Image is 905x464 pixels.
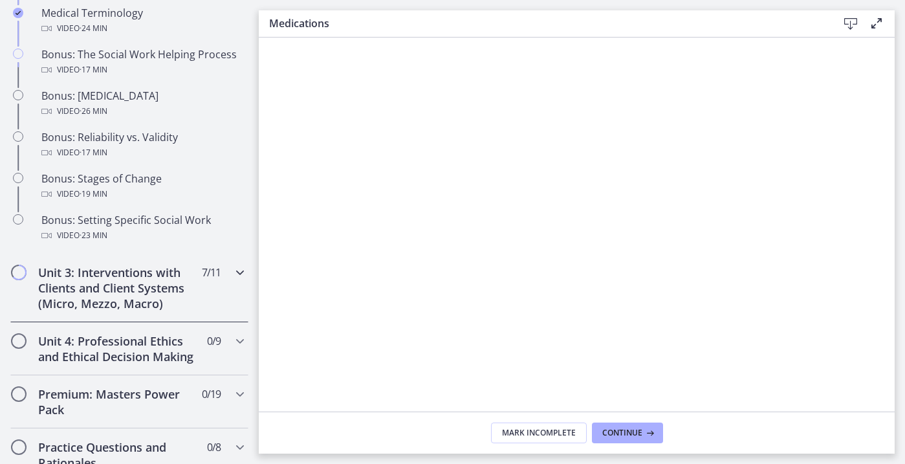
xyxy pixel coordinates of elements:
[502,428,576,438] span: Mark Incomplete
[202,265,221,280] span: 7 / 11
[41,228,243,243] div: Video
[207,439,221,455] span: 0 / 8
[41,171,243,202] div: Bonus: Stages of Change
[202,386,221,402] span: 0 / 19
[207,333,221,349] span: 0 / 9
[41,47,243,78] div: Bonus: The Social Work Helping Process
[41,129,243,160] div: Bonus: Reliability vs. Validity
[13,8,23,18] i: Completed
[602,428,642,438] span: Continue
[80,21,107,36] span: · 24 min
[269,16,817,31] h3: Medications
[41,5,243,36] div: Medical Terminology
[491,423,587,443] button: Mark Incomplete
[41,21,243,36] div: Video
[80,186,107,202] span: · 19 min
[41,62,243,78] div: Video
[80,104,107,119] span: · 26 min
[41,104,243,119] div: Video
[80,62,107,78] span: · 17 min
[80,145,107,160] span: · 17 min
[38,386,196,417] h2: Premium: Masters Power Pack
[80,228,107,243] span: · 23 min
[41,212,243,243] div: Bonus: Setting Specific Social Work
[38,333,196,364] h2: Unit 4: Professional Ethics and Ethical Decision Making
[592,423,663,443] button: Continue
[41,186,243,202] div: Video
[41,145,243,160] div: Video
[41,88,243,119] div: Bonus: [MEDICAL_DATA]
[38,265,196,311] h2: Unit 3: Interventions with Clients and Client Systems (Micro, Mezzo, Macro)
